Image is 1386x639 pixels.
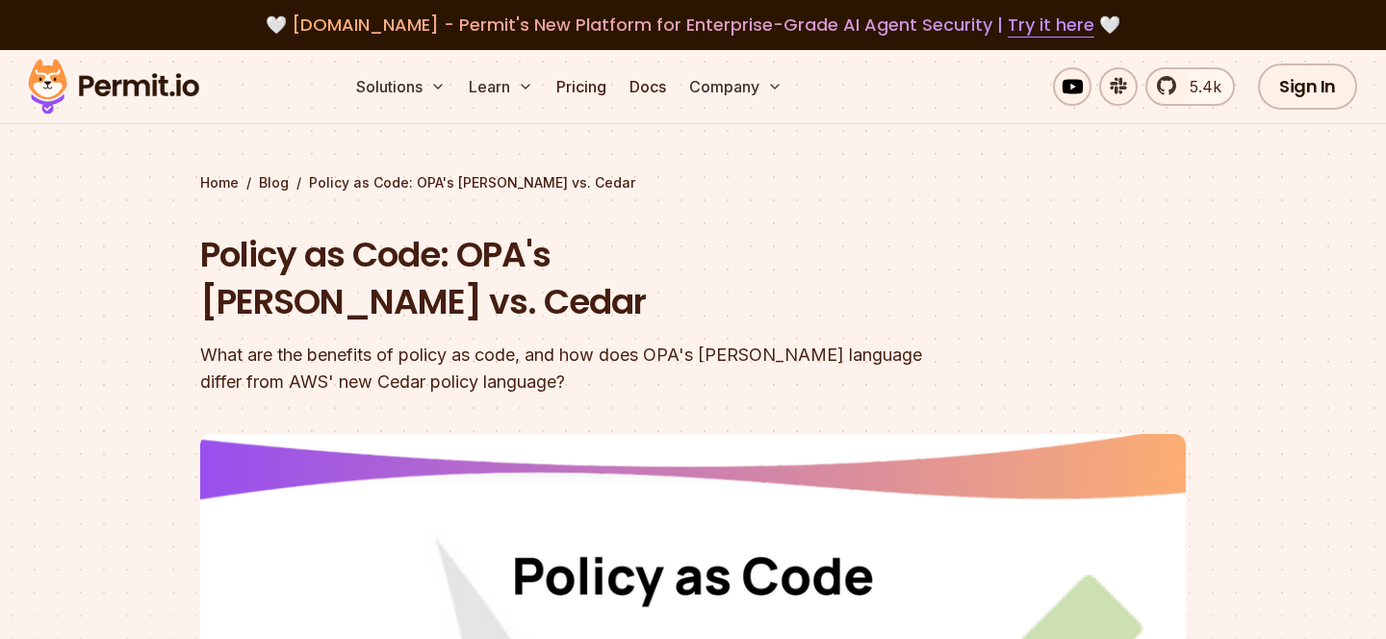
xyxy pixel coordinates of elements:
a: Try it here [1008,13,1094,38]
a: Blog [259,173,289,192]
div: What are the benefits of policy as code, and how does OPA's [PERSON_NAME] language differ from AW... [200,342,939,396]
a: Sign In [1258,64,1357,110]
button: Learn [461,67,541,106]
span: 5.4k [1178,75,1221,98]
a: 5.4k [1145,67,1235,106]
a: Docs [622,67,674,106]
img: Permit logo [19,54,208,119]
div: / / [200,173,1186,192]
a: Pricing [549,67,614,106]
button: Solutions [348,67,453,106]
button: Company [681,67,790,106]
a: Home [200,173,239,192]
div: 🤍 🤍 [46,12,1340,38]
h1: Policy as Code: OPA's [PERSON_NAME] vs. Cedar [200,231,939,326]
span: [DOMAIN_NAME] - Permit's New Platform for Enterprise-Grade AI Agent Security | [292,13,1094,37]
